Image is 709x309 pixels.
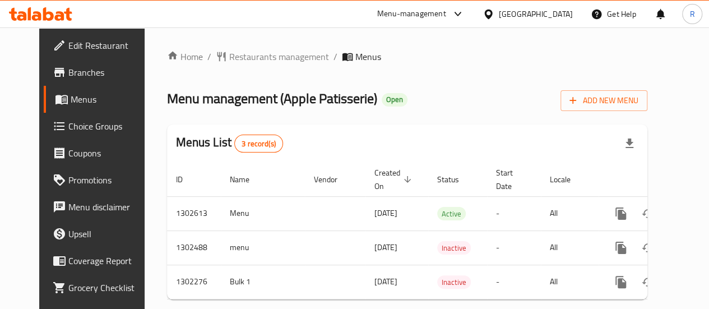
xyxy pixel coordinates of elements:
[437,275,471,289] div: Inactive
[68,146,149,160] span: Coupons
[496,166,527,193] span: Start Date
[437,207,466,220] span: Active
[230,173,264,186] span: Name
[234,135,283,153] div: Total records count
[374,166,415,193] span: Created On
[499,8,573,20] div: [GEOGRAPHIC_DATA]
[221,265,305,299] td: Bulk 1
[569,94,638,108] span: Add New Menu
[634,200,661,227] button: Change Status
[167,265,221,299] td: 1302276
[44,32,157,59] a: Edit Restaurant
[608,200,634,227] button: more
[550,173,585,186] span: Locale
[541,230,599,265] td: All
[221,196,305,230] td: Menu
[487,196,541,230] td: -
[44,167,157,193] a: Promotions
[44,86,157,113] a: Menus
[216,50,329,63] a: Restaurants management
[68,200,149,214] span: Menu disclaimer
[176,134,283,153] h2: Menus List
[437,173,474,186] span: Status
[235,139,282,149] span: 3 record(s)
[44,140,157,167] a: Coupons
[355,50,381,63] span: Menus
[689,8,694,20] span: R
[541,265,599,299] td: All
[608,234,634,261] button: more
[437,242,471,255] span: Inactive
[229,50,329,63] span: Restaurants management
[68,119,149,133] span: Choice Groups
[167,50,647,63] nav: breadcrumb
[634,234,661,261] button: Change Status
[176,173,197,186] span: ID
[167,230,221,265] td: 1302488
[68,254,149,268] span: Coverage Report
[374,240,397,255] span: [DATE]
[167,196,221,230] td: 1302613
[44,113,157,140] a: Choice Groups
[44,220,157,247] a: Upsell
[221,230,305,265] td: menu
[167,86,377,111] span: Menu management ( Apple Patisserie )
[608,269,634,296] button: more
[377,7,446,21] div: Menu-management
[541,196,599,230] td: All
[382,93,407,107] div: Open
[333,50,337,63] li: /
[44,193,157,220] a: Menu disclaimer
[487,230,541,265] td: -
[374,274,397,289] span: [DATE]
[560,90,647,111] button: Add New Menu
[167,50,203,63] a: Home
[634,269,661,296] button: Change Status
[68,281,149,294] span: Grocery Checklist
[487,265,541,299] td: -
[44,274,157,301] a: Grocery Checklist
[68,39,149,52] span: Edit Restaurant
[374,206,397,220] span: [DATE]
[68,66,149,79] span: Branches
[44,247,157,274] a: Coverage Report
[616,130,643,157] div: Export file
[437,276,471,289] span: Inactive
[68,227,149,241] span: Upsell
[68,173,149,187] span: Promotions
[314,173,352,186] span: Vendor
[382,95,407,104] span: Open
[207,50,211,63] li: /
[71,93,149,106] span: Menus
[44,59,157,86] a: Branches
